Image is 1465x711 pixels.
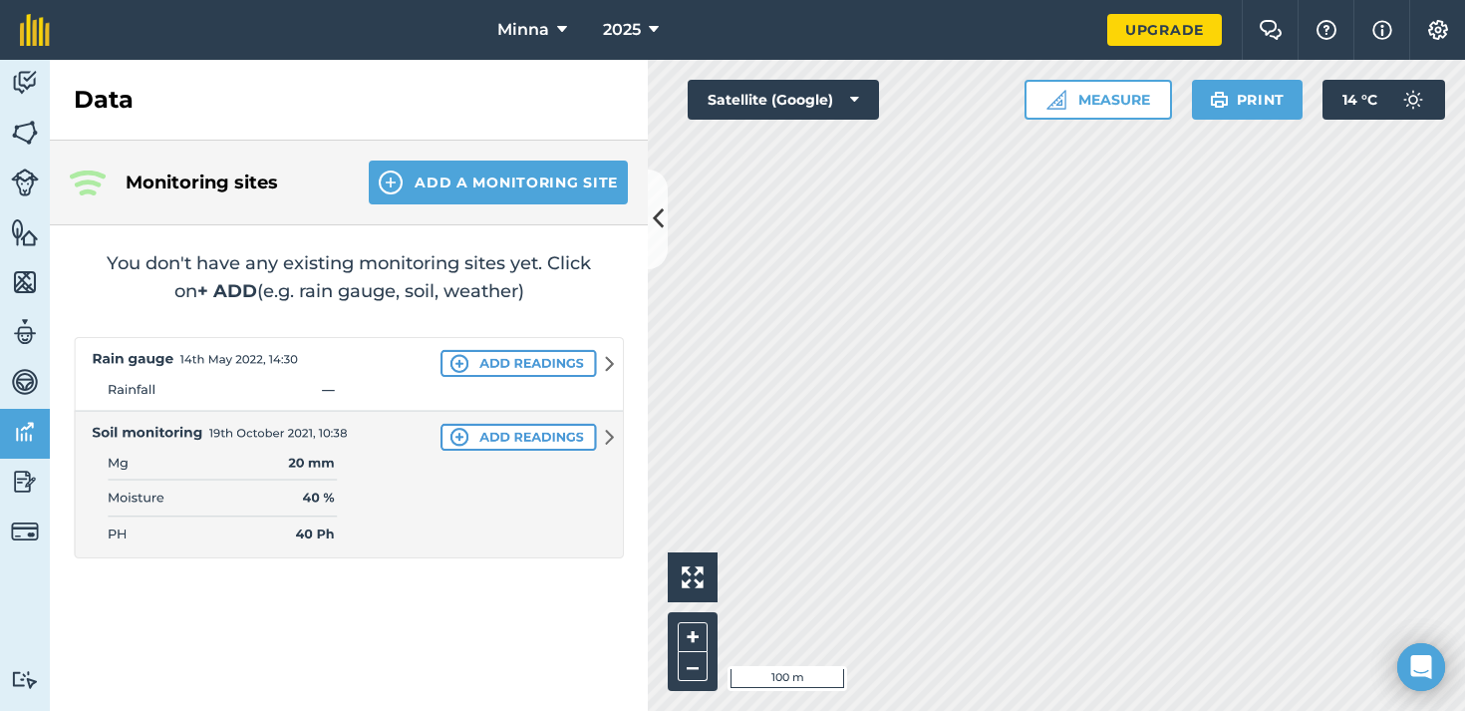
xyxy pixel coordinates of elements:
img: svg+xml;base64,PD94bWwgdmVyc2lvbj0iMS4wIiBlbmNvZGluZz0idXRmLTgiPz4KPCEtLSBHZW5lcmF0b3I6IEFkb2JlIE... [11,68,39,98]
h2: Data [74,84,134,116]
img: Four arrows, one pointing top left, one top right, one bottom right and the last bottom left [682,566,704,588]
img: svg+xml;base64,PHN2ZyB4bWxucz0iaHR0cDovL3d3dy53My5vcmcvMjAwMC9zdmciIHdpZHRoPSIxNyIgaGVpZ2h0PSIxNy... [1372,18,1392,42]
button: Satellite (Google) [688,80,879,120]
img: A cog icon [1426,20,1450,40]
button: Add a Monitoring Site [369,161,628,204]
img: Three radiating wave signals [70,171,106,195]
img: svg+xml;base64,PD94bWwgdmVyc2lvbj0iMS4wIiBlbmNvZGluZz0idXRmLTgiPz4KPCEtLSBHZW5lcmF0b3I6IEFkb2JlIE... [11,169,39,196]
h2: You don't have any existing monitoring sites yet. Click on (e.g. rain gauge, soil, weather) [74,249,624,305]
img: svg+xml;base64,PHN2ZyB4bWxucz0iaHR0cDovL3d3dy53My5vcmcvMjAwMC9zdmciIHdpZHRoPSI1NiIgaGVpZ2h0PSI2MC... [11,217,39,247]
img: A question mark icon [1315,20,1338,40]
img: svg+xml;base64,PD94bWwgdmVyc2lvbj0iMS4wIiBlbmNvZGluZz0idXRmLTgiPz4KPCEtLSBHZW5lcmF0b3I6IEFkb2JlIE... [11,417,39,447]
h4: Monitoring sites [126,169,337,196]
img: svg+xml;base64,PD94bWwgdmVyc2lvbj0iMS4wIiBlbmNvZGluZz0idXRmLTgiPz4KPCEtLSBHZW5lcmF0b3I6IEFkb2JlIE... [11,467,39,497]
img: svg+xml;base64,PHN2ZyB4bWxucz0iaHR0cDovL3d3dy53My5vcmcvMjAwMC9zdmciIHdpZHRoPSIxNCIgaGVpZ2h0PSIyNC... [379,171,403,194]
button: Print [1192,80,1304,120]
span: 2025 [603,18,641,42]
img: svg+xml;base64,PD94bWwgdmVyc2lvbj0iMS4wIiBlbmNvZGluZz0idXRmLTgiPz4KPCEtLSBHZW5lcmF0b3I6IEFkb2JlIE... [11,518,39,545]
img: svg+xml;base64,PD94bWwgdmVyc2lvbj0iMS4wIiBlbmNvZGluZz0idXRmLTgiPz4KPCEtLSBHZW5lcmF0b3I6IEFkb2JlIE... [11,317,39,347]
img: svg+xml;base64,PHN2ZyB4bWxucz0iaHR0cDovL3d3dy53My5vcmcvMjAwMC9zdmciIHdpZHRoPSIxOSIgaGVpZ2h0PSIyNC... [1210,88,1229,112]
button: Measure [1025,80,1172,120]
a: Upgrade [1107,14,1222,46]
img: Two speech bubbles overlapping with the left bubble in the forefront [1259,20,1283,40]
img: svg+xml;base64,PHN2ZyB4bWxucz0iaHR0cDovL3d3dy53My5vcmcvMjAwMC9zdmciIHdpZHRoPSI1NiIgaGVpZ2h0PSI2MC... [11,267,39,297]
img: svg+xml;base64,PD94bWwgdmVyc2lvbj0iMS4wIiBlbmNvZGluZz0idXRmLTgiPz4KPCEtLSBHZW5lcmF0b3I6IEFkb2JlIE... [11,367,39,397]
img: svg+xml;base64,PD94bWwgdmVyc2lvbj0iMS4wIiBlbmNvZGluZz0idXRmLTgiPz4KPCEtLSBHZW5lcmF0b3I6IEFkb2JlIE... [1393,80,1433,120]
span: 14 ° C [1342,80,1377,120]
img: svg+xml;base64,PHN2ZyB4bWxucz0iaHR0cDovL3d3dy53My5vcmcvMjAwMC9zdmciIHdpZHRoPSI1NiIgaGVpZ2h0PSI2MC... [11,118,39,148]
div: Open Intercom Messenger [1397,643,1445,691]
button: 14 °C [1322,80,1445,120]
button: – [678,652,708,681]
img: fieldmargin Logo [20,14,50,46]
button: + [678,622,708,652]
img: svg+xml;base64,PD94bWwgdmVyc2lvbj0iMS4wIiBlbmNvZGluZz0idXRmLTgiPz4KPCEtLSBHZW5lcmF0b3I6IEFkb2JlIE... [11,670,39,689]
img: Ruler icon [1046,90,1066,110]
strong: + ADD [197,280,257,302]
span: Minna [497,18,549,42]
